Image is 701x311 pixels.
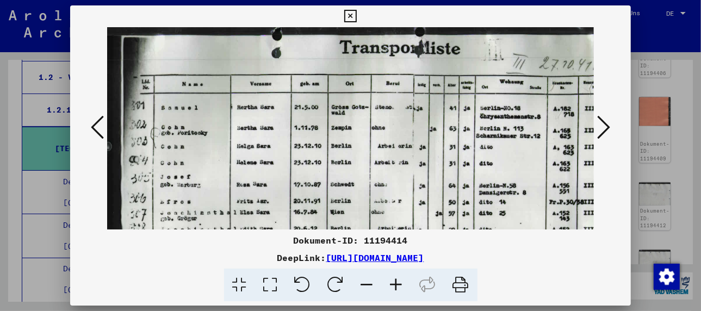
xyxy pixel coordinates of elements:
font: DeepLink: [277,252,326,263]
a: [URL][DOMAIN_NAME] [326,252,424,263]
img: Zustimmung ändern [654,264,680,290]
font: Dokument-ID: 11194414 [294,235,408,246]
